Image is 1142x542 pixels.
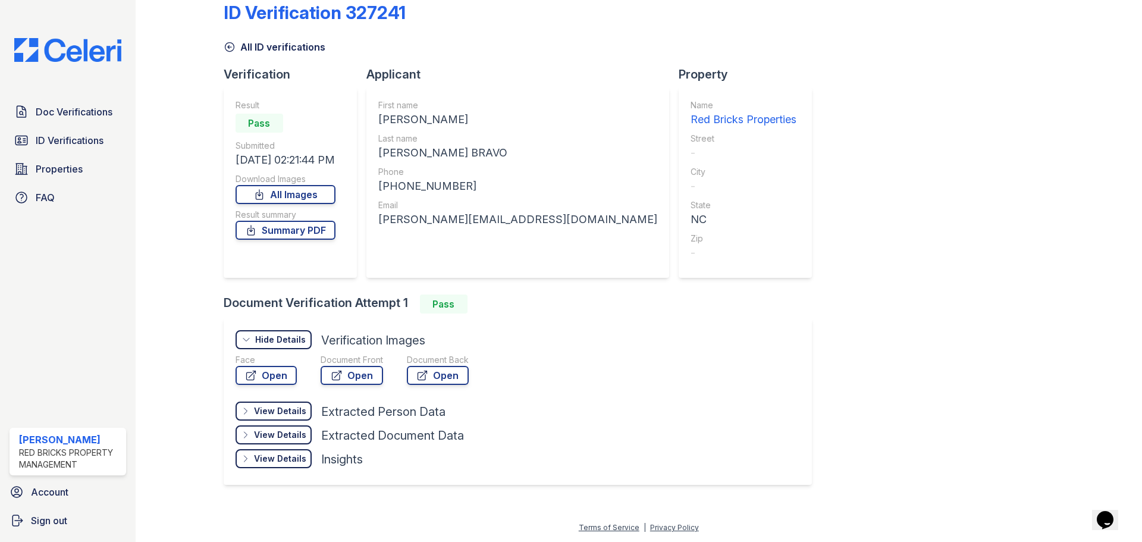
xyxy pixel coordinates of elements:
span: Account [31,485,68,499]
div: Pass [236,114,283,133]
span: Doc Verifications [36,105,112,119]
div: Result [236,99,335,111]
div: Insights [321,451,363,468]
div: NC [691,211,796,228]
a: Open [236,366,297,385]
div: [PHONE_NUMBER] [378,178,657,195]
div: Pass [420,295,468,314]
div: City [691,166,796,178]
div: Result summary [236,209,335,221]
div: View Details [254,429,306,441]
img: CE_Logo_Blue-a8612792a0a2168367f1c8372b55b34899dd931a85d93a1a3d3e32e68fde9ad4.png [5,38,131,62]
div: Last name [378,133,657,145]
span: ID Verifications [36,133,103,148]
div: Hide Details [255,334,306,346]
div: Download Images [236,173,335,185]
div: Document Verification Attempt 1 [224,295,821,314]
iframe: chat widget [1092,494,1130,530]
div: [PERSON_NAME] [378,111,657,128]
a: Name Red Bricks Properties [691,99,796,128]
div: Name [691,99,796,111]
div: [PERSON_NAME] [19,433,121,447]
div: Face [236,354,297,366]
a: Sign out [5,509,131,532]
a: Doc Verifications [10,100,126,124]
div: - [691,178,796,195]
div: Document Front [321,354,383,366]
a: All ID verifications [224,40,325,54]
div: ID Verification 327241 [224,2,406,23]
a: Open [407,366,469,385]
div: First name [378,99,657,111]
div: Extracted Document Data [321,427,464,444]
div: State [691,199,796,211]
div: [PERSON_NAME] BRAVO [378,145,657,161]
div: - [691,145,796,161]
a: Terms of Service [579,523,639,532]
div: Red Bricks Property Management [19,447,121,471]
a: All Images [236,185,335,204]
div: Verification Images [321,332,425,349]
div: - [691,245,796,261]
div: Street [691,133,796,145]
div: [DATE] 02:21:44 PM [236,152,335,168]
div: Verification [224,66,366,83]
div: Property [679,66,821,83]
div: Document Back [407,354,469,366]
div: | [644,523,646,532]
div: Submitted [236,140,335,152]
a: FAQ [10,186,126,209]
a: Properties [10,157,126,181]
div: Email [378,199,657,211]
div: View Details [254,405,306,417]
div: Applicant [366,66,679,83]
div: Zip [691,233,796,245]
div: Red Bricks Properties [691,111,796,128]
span: Properties [36,162,83,176]
div: [PERSON_NAME][EMAIL_ADDRESS][DOMAIN_NAME] [378,211,657,228]
a: Account [5,480,131,504]
a: Open [321,366,383,385]
a: ID Verifications [10,129,126,152]
a: Privacy Policy [650,523,699,532]
div: Phone [378,166,657,178]
span: Sign out [31,513,67,528]
div: Extracted Person Data [321,403,445,420]
span: FAQ [36,190,55,205]
div: View Details [254,453,306,465]
a: Summary PDF [236,221,335,240]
